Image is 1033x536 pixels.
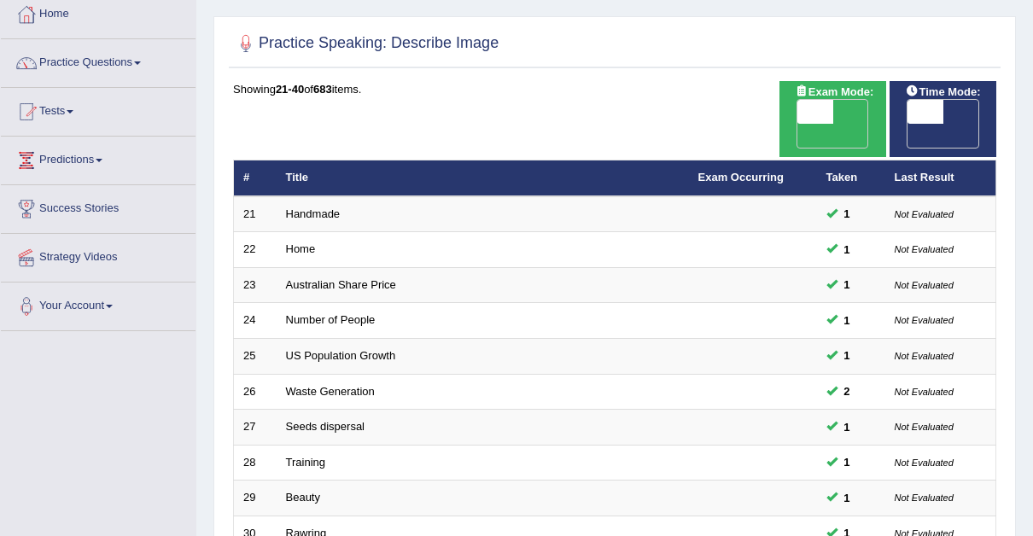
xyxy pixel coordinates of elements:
a: Success Stories [1,185,196,228]
span: You can still take this question [837,382,857,400]
th: # [234,160,277,196]
div: Show exams occurring in exams [779,81,886,157]
a: Handmade [286,207,341,220]
small: Not Evaluated [895,387,954,397]
th: Title [277,160,689,196]
th: Taken [817,160,885,196]
span: You can still take this question [837,276,857,294]
a: Training [286,456,325,469]
a: Number of People [286,313,376,326]
span: You can still take this question [837,453,857,471]
small: Not Evaluated [895,280,954,290]
small: Not Evaluated [895,351,954,361]
th: Last Result [885,160,996,196]
a: Tests [1,88,196,131]
small: Not Evaluated [895,422,954,432]
a: US Population Growth [286,349,396,362]
h2: Practice Speaking: Describe Image [233,31,499,56]
a: Practice Questions [1,39,196,82]
small: Not Evaluated [895,492,954,503]
a: Waste Generation [286,385,375,398]
td: 26 [234,374,277,410]
span: You can still take this question [837,312,857,329]
td: 23 [234,267,277,303]
td: 22 [234,232,277,268]
span: You can still take this question [837,205,857,223]
a: Australian Share Price [286,278,396,291]
span: Exam Mode: [788,83,880,101]
div: Showing of items. [233,81,996,97]
a: Seeds dispersal [286,420,365,433]
a: Your Account [1,283,196,325]
span: You can still take this question [837,489,857,507]
td: 28 [234,445,277,481]
a: Predictions [1,137,196,179]
b: 21-40 [276,83,304,96]
small: Not Evaluated [895,457,954,468]
td: 27 [234,410,277,446]
td: 24 [234,303,277,339]
span: You can still take this question [837,241,857,259]
a: Home [286,242,316,255]
a: Exam Occurring [698,171,784,184]
small: Not Evaluated [895,244,954,254]
small: Not Evaluated [895,315,954,325]
b: 683 [313,83,332,96]
a: Beauty [286,491,320,504]
td: 29 [234,481,277,516]
a: Strategy Videos [1,234,196,277]
span: You can still take this question [837,347,857,364]
span: You can still take this question [837,418,857,436]
td: 25 [234,339,277,375]
small: Not Evaluated [895,209,954,219]
span: Time Mode: [899,83,988,101]
td: 21 [234,196,277,232]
